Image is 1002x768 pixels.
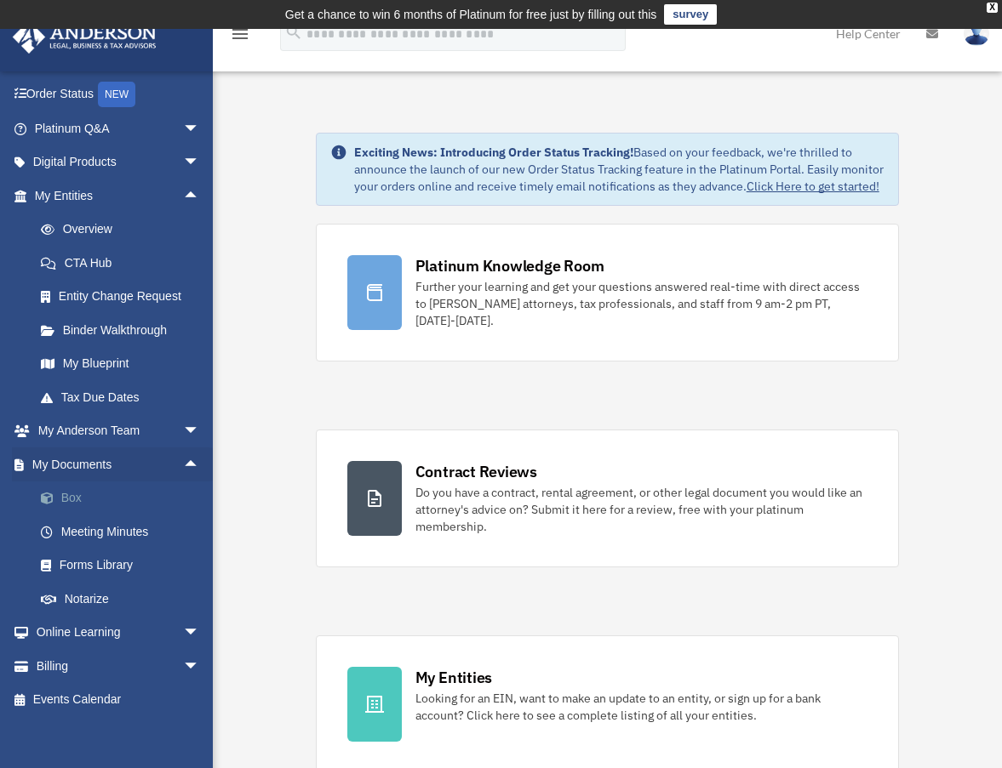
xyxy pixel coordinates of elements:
[24,380,226,414] a: Tax Due Dates
[12,111,226,145] a: Platinum Q&Aarrow_drop_down
[24,549,226,583] a: Forms Library
[183,145,217,180] span: arrow_drop_down
[12,649,226,683] a: Billingarrow_drop_down
[12,77,226,112] a: Order StatusNEW
[230,30,250,44] a: menu
[24,246,226,280] a: CTA Hub
[415,255,604,276] div: Platinum Knowledge Room
[415,690,868,724] div: Looking for an EIN, want to make an update to an entity, or sign up for a bank account? Click her...
[415,484,868,535] div: Do you have a contract, rental agreement, or other legal document you would like an attorney's ad...
[183,179,217,213] span: arrow_drop_up
[285,4,657,25] div: Get a chance to win 6 months of Platinum for free just by filling out this
[230,24,250,44] i: menu
[12,683,226,717] a: Events Calendar
[24,213,226,247] a: Overview
[964,21,989,46] img: User Pic
[183,616,217,651] span: arrow_drop_down
[183,414,217,449] span: arrow_drop_down
[415,461,537,482] div: Contract Reviews
[183,447,217,482] span: arrow_drop_up
[183,649,217,684] span: arrow_drop_down
[354,145,633,160] strong: Exciting News: Introducing Order Status Tracking!
[24,313,226,347] a: Binder Walkthrough
[316,224,900,361] a: Platinum Knowledge Room Further your learning and get your questions answered real-time with dire...
[354,144,885,195] div: Based on your feedback, we're thrilled to announce the launch of our new Order Status Tracking fe...
[12,145,226,179] a: Digital Productsarrow_drop_down
[664,4,717,25] a: survey
[415,278,868,329] div: Further your learning and get your questions answered real-time with direct access to [PERSON_NAM...
[12,414,226,448] a: My Anderson Teamarrow_drop_down
[987,3,998,13] div: close
[24,481,226,515] a: Box
[8,20,162,54] img: Anderson Advisors Platinum Portal
[316,430,900,567] a: Contract Reviews Do you have a contract, rental agreement, or other legal document you would like...
[12,447,226,481] a: My Documentsarrow_drop_up
[24,347,226,381] a: My Blueprint
[284,23,303,42] i: search
[415,667,492,688] div: My Entities
[24,582,226,616] a: Notarize
[12,179,226,213] a: My Entitiesarrow_drop_up
[98,82,135,107] div: NEW
[24,515,226,549] a: Meeting Minutes
[183,111,217,146] span: arrow_drop_down
[12,616,226,650] a: Online Learningarrow_drop_down
[24,280,226,314] a: Entity Change Request
[747,179,879,194] a: Click Here to get started!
